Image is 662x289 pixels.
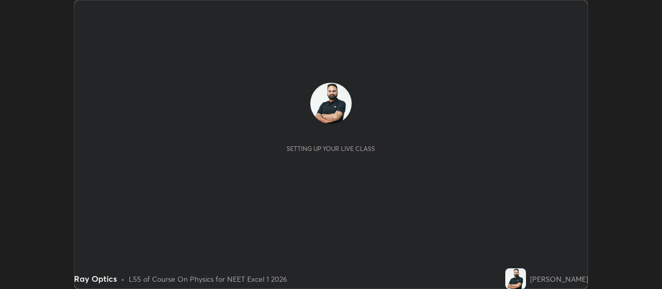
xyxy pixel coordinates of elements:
div: Ray Optics [74,272,117,285]
img: 2ca2be53fc4546ca9ffa9f5798fd6fd8.jpg [505,268,526,289]
div: [PERSON_NAME] [530,273,588,284]
div: L55 of Course On Physics for NEET Excel 1 2026 [129,273,287,284]
div: Setting up your live class [287,145,375,153]
img: 2ca2be53fc4546ca9ffa9f5798fd6fd8.jpg [310,83,352,124]
div: • [121,273,125,284]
